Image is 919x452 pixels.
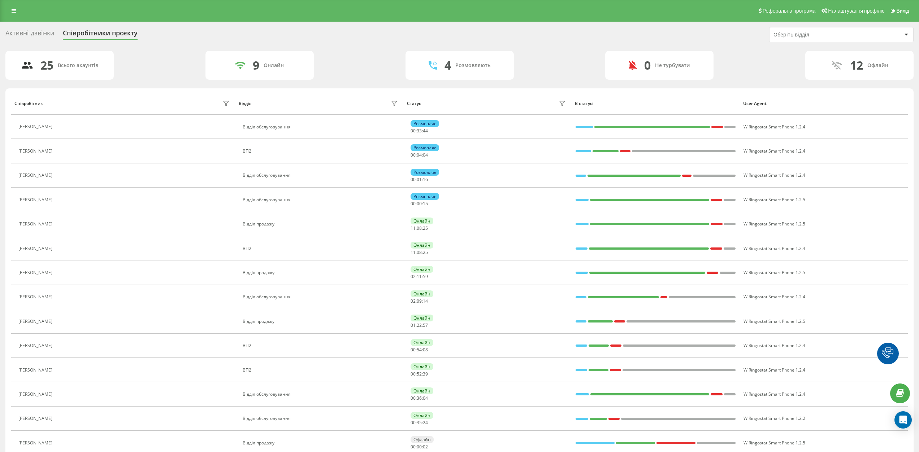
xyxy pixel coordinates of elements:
div: : : [411,372,428,377]
div: : : [411,250,428,255]
div: [PERSON_NAME] [18,270,54,275]
div: Онлайн [411,387,433,394]
div: Розмовляють [455,62,490,69]
span: 36 [417,395,422,401]
div: ВП2 [243,343,400,348]
span: 08 [417,225,422,231]
div: Розмовляє [411,193,439,200]
div: Всього акаунтів [58,62,98,69]
span: 09 [417,298,422,304]
div: ВП2 [243,246,400,251]
span: W Ringostat Smart Phone 1.2.5 [744,197,805,203]
div: Онлайн [411,315,433,321]
div: Онлайн [411,339,433,346]
span: 02 [411,298,416,304]
div: : : [411,299,428,304]
div: Онлайн [411,266,433,273]
div: [PERSON_NAME] [18,392,54,397]
span: 01 [411,322,416,328]
div: : : [411,396,428,401]
div: Онлайн [411,242,433,249]
span: 14 [423,298,428,304]
div: [PERSON_NAME] [18,246,54,251]
span: 22 [417,322,422,328]
div: User Agent [743,101,905,106]
span: 00 [411,128,416,134]
div: [PERSON_NAME] [18,368,54,373]
span: 25 [423,225,428,231]
span: 15 [423,201,428,207]
div: Розмовляє [411,120,439,127]
span: W Ringostat Smart Phone 1.2.5 [744,269,805,276]
span: 00 [411,371,416,377]
div: Відділ обслуговування [243,173,400,178]
span: 08 [417,249,422,255]
span: 00 [411,176,416,183]
span: 16 [423,176,428,183]
span: 00 [411,395,416,401]
span: 35 [417,420,422,426]
div: [PERSON_NAME] [18,173,54,178]
div: : : [411,128,428,133]
div: [PERSON_NAME] [18,319,54,324]
div: : : [411,323,428,328]
div: Онлайн [264,62,284,69]
div: : : [411,274,428,279]
div: : : [411,153,428,158]
span: 00 [411,444,416,450]
div: Відділ продажу [243,319,400,324]
div: Розмовляє [411,169,439,176]
span: 00 [417,444,422,450]
span: 57 [423,322,428,328]
span: 08 [423,347,428,353]
span: 24 [423,420,428,426]
span: W Ringostat Smart Phone 1.2.4 [744,124,805,130]
div: В статусі [575,101,736,106]
span: 54 [417,347,422,353]
span: 00 [411,152,416,158]
span: 52 [417,371,422,377]
div: Відділ обслуговування [243,294,400,299]
div: : : [411,347,428,352]
div: Відділ [239,101,251,106]
span: 02 [423,444,428,450]
div: Онлайн [411,363,433,370]
span: 02 [411,273,416,280]
div: [PERSON_NAME] [18,294,54,299]
div: [PERSON_NAME] [18,440,54,446]
div: Відділ продажу [243,221,400,227]
div: Відділ обслуговування [243,197,400,202]
span: 39 [423,371,428,377]
div: : : [411,444,428,449]
div: 9 [253,58,259,72]
div: : : [411,420,428,425]
div: Відділ обслуговування [243,416,400,421]
span: W Ringostat Smart Phone 1.2.5 [744,318,805,324]
div: Відділ обслуговування [243,124,400,130]
div: Офлайн [411,436,434,443]
span: 04 [417,152,422,158]
div: [PERSON_NAME] [18,124,54,129]
div: [PERSON_NAME] [18,416,54,421]
span: Вихід [897,8,909,14]
span: 59 [423,273,428,280]
span: 04 [423,395,428,401]
span: W Ringostat Smart Phone 1.2.4 [744,367,805,373]
div: [PERSON_NAME] [18,149,54,154]
div: Відділ обслуговування [243,392,400,397]
div: Онлайн [411,218,433,224]
span: Реферальна програма [763,8,816,14]
span: W Ringostat Smart Phone 1.2.4 [744,245,805,251]
span: 04 [423,152,428,158]
div: : : [411,226,428,231]
span: 00 [417,201,422,207]
div: ВП2 [243,149,400,154]
div: Не турбувати [655,62,690,69]
div: Онлайн [411,290,433,297]
div: 25 [40,58,53,72]
span: 11 [411,249,416,255]
span: 00 [411,347,416,353]
div: 4 [445,58,451,72]
span: 25 [423,249,428,255]
div: 12 [850,58,863,72]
